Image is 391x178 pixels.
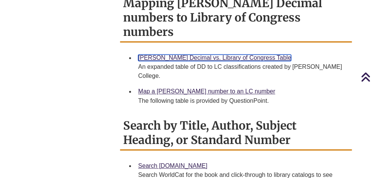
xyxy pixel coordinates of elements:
[138,96,346,105] div: The following table is provided by QuestionPoint.
[361,72,389,82] a: Back to Top
[120,116,352,150] h2: Search by Title, Author, Subject Heading, or Standard Number
[138,62,346,80] div: An expanded table of DD to LC classifications created by [PERSON_NAME] College.
[138,163,207,169] a: Search [DOMAIN_NAME]
[138,88,275,94] a: Map a [PERSON_NAME] number to an LC number
[138,54,291,61] a: [PERSON_NAME] Decimal vs. Library of Congress Table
